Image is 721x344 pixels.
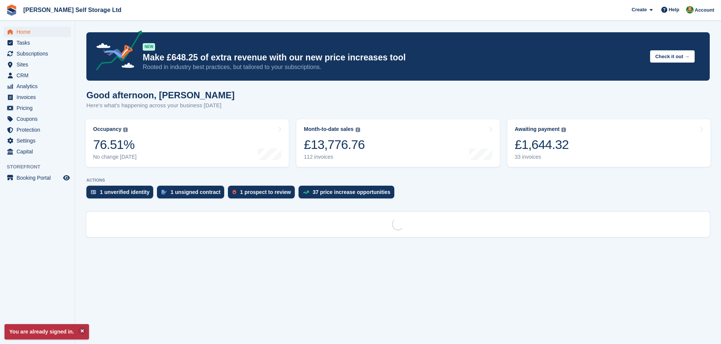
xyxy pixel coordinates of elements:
a: menu [4,135,71,146]
div: No change [DATE] [93,154,137,160]
span: Account [695,6,714,14]
span: Storefront [7,163,75,171]
img: verify_identity-adf6edd0f0f0b5bbfe63781bf79b02c33cf7c696d77639b501bdc392416b5a36.svg [91,190,96,194]
img: icon-info-grey-7440780725fd019a000dd9b08b2336e03edf1995a4989e88bcd33f0948082b44.svg [123,128,128,132]
img: price_increase_opportunities-93ffe204e8149a01c8c9dc8f82e8f89637d9d84a8eef4429ea346261dce0b2c0.svg [303,191,309,194]
a: menu [4,146,71,157]
div: £13,776.76 [304,137,365,152]
span: Booking Portal [17,173,62,183]
a: 37 price increase opportunities [299,186,398,202]
img: stora-icon-8386f47178a22dfd0bd8f6a31ec36ba5ce8667c1dd55bd0f319d3a0aa187defe.svg [6,5,17,16]
a: menu [4,92,71,102]
a: menu [4,59,71,70]
a: menu [4,81,71,92]
a: menu [4,114,71,124]
a: [PERSON_NAME] Self Storage Ltd [20,4,124,16]
p: Make £648.25 of extra revenue with our new price increases tool [143,52,644,63]
div: 112 invoices [304,154,365,160]
div: Occupancy [93,126,121,132]
img: icon-info-grey-7440780725fd019a000dd9b08b2336e03edf1995a4989e88bcd33f0948082b44.svg [561,128,566,132]
a: 1 unsigned contract [157,186,228,202]
a: menu [4,48,71,59]
p: Rooted in industry best practices, but tailored to your subscriptions. [143,63,644,71]
div: 76.51% [93,137,137,152]
a: menu [4,103,71,113]
span: Protection [17,125,62,135]
span: Analytics [17,81,62,92]
button: Check it out → [650,50,695,63]
span: Create [632,6,647,14]
span: Home [17,27,62,37]
span: Subscriptions [17,48,62,59]
a: Awaiting payment £1,644.32 33 invoices [507,119,710,167]
span: Help [669,6,679,14]
h1: Good afternoon, [PERSON_NAME] [86,90,235,100]
a: menu [4,173,71,183]
span: Coupons [17,114,62,124]
p: You are already signed in. [5,324,89,339]
a: 1 unverified identity [86,186,157,202]
span: Pricing [17,103,62,113]
div: Awaiting payment [515,126,560,132]
span: CRM [17,70,62,81]
div: 37 price increase opportunities [313,189,391,195]
img: Joshua Wild [686,6,694,14]
div: 1 unsigned contract [170,189,220,195]
a: Month-to-date sales £13,776.76 112 invoices [296,119,499,167]
img: prospect-51fa495bee0391a8d652442698ab0144808aea92771e9ea1ae160a38d050c398.svg [232,190,236,194]
a: Preview store [62,173,71,182]
a: Occupancy 76.51% No change [DATE] [86,119,289,167]
div: 33 invoices [515,154,569,160]
a: menu [4,27,71,37]
p: Here's what's happening across your business [DATE] [86,101,235,110]
div: 1 unverified identity [100,189,149,195]
div: 1 prospect to review [240,189,291,195]
img: price-adjustments-announcement-icon-8257ccfd72463d97f412b2fc003d46551f7dbcb40ab6d574587a9cd5c0d94... [90,30,142,73]
div: Month-to-date sales [304,126,353,132]
div: NEW [143,43,155,51]
div: £1,644.32 [515,137,569,152]
img: contract_signature_icon-13c848040528278c33f63329250d36e43548de30e8caae1d1a13099fd9432cc5.svg [161,190,167,194]
span: Sites [17,59,62,70]
a: menu [4,125,71,135]
a: menu [4,38,71,48]
p: ACTIONS [86,178,710,183]
img: icon-info-grey-7440780725fd019a000dd9b08b2336e03edf1995a4989e88bcd33f0948082b44.svg [356,128,360,132]
span: Capital [17,146,62,157]
a: 1 prospect to review [228,186,298,202]
span: Invoices [17,92,62,102]
span: Tasks [17,38,62,48]
span: Settings [17,135,62,146]
a: menu [4,70,71,81]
